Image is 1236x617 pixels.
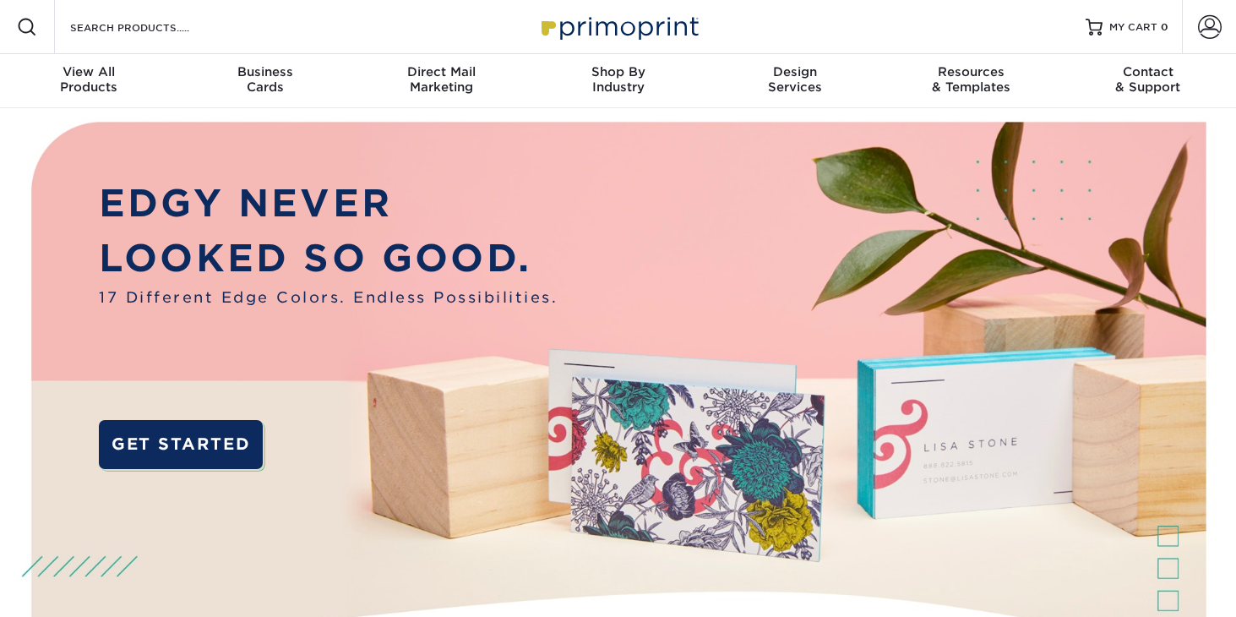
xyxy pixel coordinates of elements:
span: Design [706,64,883,79]
span: Contact [1059,64,1236,79]
a: Direct MailMarketing [353,54,530,108]
a: DesignServices [706,54,883,108]
a: BusinessCards [177,54,353,108]
a: GET STARTED [99,420,263,469]
span: Business [177,64,353,79]
div: Marketing [353,64,530,95]
span: 17 Different Edge Colors. Endless Possibilities. [99,287,558,308]
div: Cards [177,64,353,95]
div: & Templates [883,64,1059,95]
img: Primoprint [534,8,703,45]
span: Direct Mail [353,64,530,79]
div: Services [706,64,883,95]
div: & Support [1059,64,1236,95]
p: LOOKED SO GOOD. [99,231,558,287]
span: Resources [883,64,1059,79]
span: MY CART [1109,20,1157,35]
a: Shop ByIndustry [530,54,706,108]
input: SEARCH PRODUCTS..... [68,17,233,37]
a: Resources& Templates [883,54,1059,108]
a: Contact& Support [1059,54,1236,108]
p: EDGY NEVER [99,176,558,232]
div: Industry [530,64,706,95]
span: Shop By [530,64,706,79]
span: 0 [1161,21,1168,33]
